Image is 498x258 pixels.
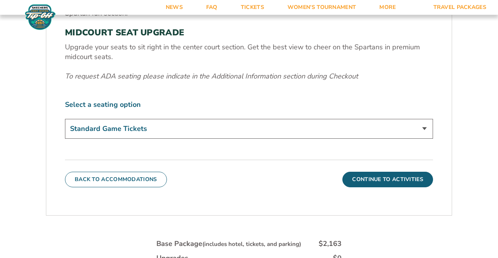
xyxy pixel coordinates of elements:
[319,239,342,249] div: $2,163
[23,4,57,30] img: Fort Myers Tip-Off
[65,28,433,38] h3: MIDCOURT SEAT UPGRADE
[65,100,433,110] label: Select a seating option
[342,172,433,187] button: Continue To Activities
[156,239,301,249] div: Base Package
[202,240,301,248] small: (includes hotel, tickets, and parking)
[65,71,358,81] em: To request ADA seating please indicate in the Additional Information section during Checkout
[65,172,167,187] button: Back To Accommodations
[65,42,433,62] p: Upgrade your seats to sit right in the center court section. Get the best view to cheer on the Sp...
